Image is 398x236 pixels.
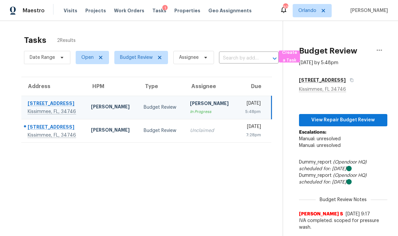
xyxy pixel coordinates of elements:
[144,104,179,111] div: Budget Review
[299,167,346,171] i: scheduled for: [DATE]
[298,7,316,14] span: Orlando
[270,54,279,63] button: Open
[85,7,106,14] span: Projects
[91,127,133,135] div: [PERSON_NAME]
[346,212,370,216] span: [DATE] 9:17
[299,130,326,135] b: Escalations:
[21,77,86,96] th: Address
[299,217,387,231] span: IVA completed. scoped for pressure wash.
[316,196,371,203] span: Budget Review Notes
[91,103,133,112] div: [PERSON_NAME]
[299,143,341,148] span: Manual: unresolved
[243,123,261,132] div: [DATE]
[23,7,45,14] span: Maestro
[185,77,237,96] th: Assignee
[120,54,153,61] span: Budget Review
[348,7,388,14] span: [PERSON_NAME]
[30,54,55,61] span: Date Range
[299,59,338,66] div: [DATE] by 5:48pm
[179,54,199,61] span: Assignee
[279,51,300,62] button: Create a Task
[114,7,144,14] span: Work Orders
[81,54,94,61] span: Open
[299,48,357,54] h2: Budget Review
[333,160,367,165] i: (Opendoor HQ)
[208,7,252,14] span: Geo Assignments
[152,8,166,13] span: Tasks
[282,49,297,64] span: Create a Task
[346,74,355,86] button: Copy Address
[299,211,343,217] span: [PERSON_NAME] S
[299,180,346,184] i: scheduled for: [DATE]
[190,108,232,115] div: In Progress
[219,53,260,63] input: Search by address
[299,159,387,172] div: Dummy_report
[304,116,382,124] span: View Repair Budget Review
[190,127,232,134] div: Unclaimed
[243,100,261,108] div: [DATE]
[174,7,200,14] span: Properties
[64,7,77,14] span: Visits
[138,77,185,96] th: Type
[243,108,261,115] div: 5:48pm
[299,114,387,126] button: View Repair Budget Review
[333,173,367,178] i: (Opendoor HQ)
[86,77,138,96] th: HPM
[299,137,341,141] span: Manual: unresolved
[162,5,168,12] div: 1
[243,132,261,138] div: 7:28pm
[24,37,46,44] h2: Tasks
[144,127,179,134] div: Budget Review
[57,37,76,44] span: 2 Results
[283,4,288,11] div: 30
[190,100,232,108] div: [PERSON_NAME]
[238,77,271,96] th: Due
[299,172,387,185] div: Dummy_report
